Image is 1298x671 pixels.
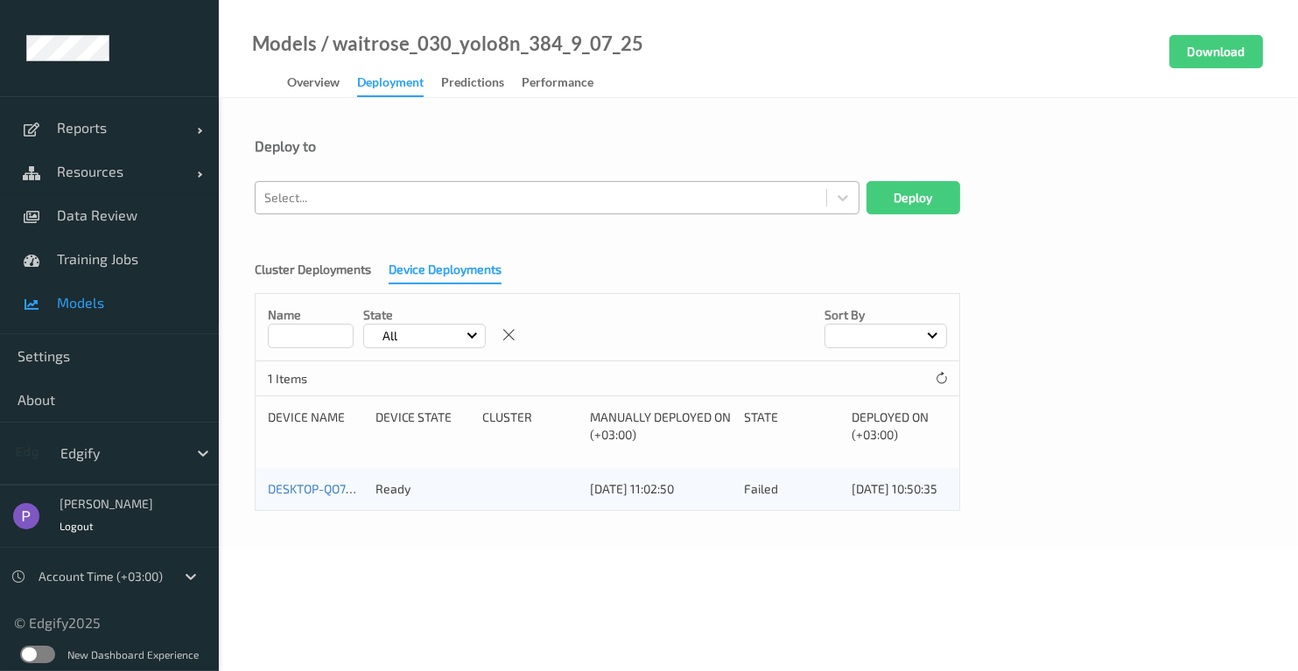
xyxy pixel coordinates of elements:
[522,71,611,95] a: Performance
[590,409,733,444] div: Manually deployed on (+03:00)
[852,409,947,444] div: Deployed on (+03:00)
[375,480,471,498] div: Ready
[255,262,389,276] a: Cluster Deployments
[441,71,522,95] a: Predictions
[317,35,643,52] div: / waitrose_030_yolo8n_384_9_07_25
[522,73,593,95] div: Performance
[268,481,374,496] a: DESKTOP-QO7CFLB
[287,73,340,95] div: Overview
[867,181,960,214] button: Deploy
[255,261,371,283] div: Cluster Deployments
[389,262,519,276] a: Device Deployments
[357,73,424,97] div: Deployment
[745,480,840,498] div: Failed
[268,370,399,388] p: 1 Items
[1169,35,1263,68] button: Download
[268,409,363,444] div: Device Name
[852,481,937,496] span: [DATE] 10:50:35
[375,409,471,444] div: Device state
[590,481,674,496] span: [DATE] 11:02:50
[363,306,486,324] p: State
[482,409,578,444] div: Cluster
[441,73,504,95] div: Predictions
[268,306,354,324] p: Name
[376,327,403,345] p: All
[745,409,840,444] div: State
[824,306,947,324] p: Sort by
[255,137,1262,155] div: Deploy to
[389,261,502,284] div: Device Deployments
[252,35,317,52] a: Models
[357,71,441,97] a: Deployment
[287,71,357,95] a: Overview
